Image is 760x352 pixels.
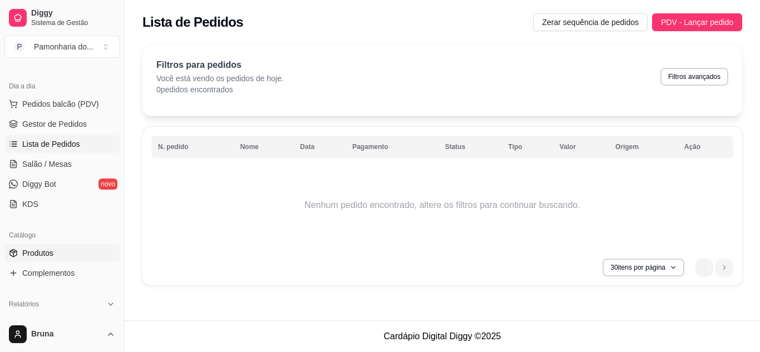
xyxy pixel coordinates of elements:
[156,84,284,95] p: 0 pedidos encontrados
[22,247,53,259] span: Produtos
[4,77,120,95] div: Dia a dia
[34,41,93,52] div: Pamonharia do ...
[4,313,120,331] a: Relatórios de vendas
[22,179,56,190] span: Diggy Bot
[4,4,120,31] a: DiggySistema de Gestão
[4,195,120,213] a: KDS
[502,136,553,158] th: Tipo
[4,226,120,244] div: Catálogo
[4,321,120,348] button: Bruna
[293,136,346,158] th: Data
[690,253,739,282] nav: pagination navigation
[4,264,120,282] a: Complementos
[125,320,760,352] footer: Cardápio Digital Diggy © 2025
[142,13,243,31] h2: Lista de Pedidos
[4,175,120,193] a: Diggy Botnovo
[542,16,639,28] span: Zerar sequência de pedidos
[22,138,80,150] span: Lista de Pedidos
[22,267,75,279] span: Complementos
[4,115,120,133] a: Gestor de Pedidos
[603,259,684,276] button: 30itens por página
[22,98,99,110] span: Pedidos balcão (PDV)
[661,16,733,28] span: PDV - Lançar pedido
[4,36,120,58] button: Select a team
[4,135,120,153] a: Lista de Pedidos
[151,136,234,158] th: N. pedido
[4,155,120,173] a: Salão / Mesas
[609,136,678,158] th: Origem
[31,329,102,339] span: Bruna
[438,136,502,158] th: Status
[22,158,72,170] span: Salão / Mesas
[715,259,733,276] li: next page button
[678,136,733,158] th: Ação
[346,136,438,158] th: Pagamento
[31,8,115,18] span: Diggy
[156,58,284,72] p: Filtros para pedidos
[22,199,38,210] span: KDS
[234,136,294,158] th: Nome
[9,300,39,309] span: Relatórios
[22,118,87,130] span: Gestor de Pedidos
[553,136,609,158] th: Valor
[4,95,120,113] button: Pedidos balcão (PDV)
[533,13,648,31] button: Zerar sequência de pedidos
[652,13,742,31] button: PDV - Lançar pedido
[31,18,115,27] span: Sistema de Gestão
[151,161,733,250] td: Nenhum pedido encontrado, altere os filtros para continuar buscando.
[660,68,728,86] button: Filtros avançados
[14,41,25,52] span: P
[4,244,120,262] a: Produtos
[156,73,284,84] p: Você está vendo os pedidos de hoje.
